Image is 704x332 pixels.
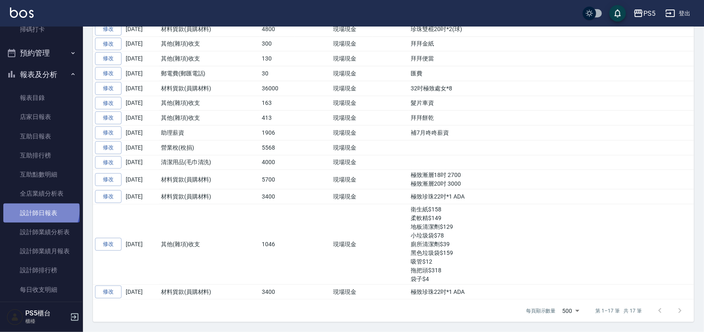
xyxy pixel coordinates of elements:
[3,107,80,126] a: 店家日報表
[3,184,80,203] a: 全店業績分析表
[331,155,373,170] td: 現場現金
[260,189,295,204] td: 3400
[331,111,373,126] td: 現場現金
[95,23,122,36] a: 修改
[409,126,694,141] td: 補7月咚咚薪資
[124,111,159,126] td: [DATE]
[124,140,159,155] td: [DATE]
[124,170,159,189] td: [DATE]
[3,299,80,318] a: 收支分類明細表
[10,7,34,18] img: Logo
[331,66,373,81] td: 現場現金
[159,155,228,170] td: 清潔用品(毛巾清洗)
[124,81,159,96] td: [DATE]
[526,307,556,315] p: 每頁顯示數量
[3,127,80,146] a: 互助日報表
[124,204,159,285] td: [DATE]
[409,96,694,111] td: 髮片車資
[260,66,295,81] td: 30
[260,285,295,300] td: 3400
[260,170,295,189] td: 5700
[3,20,80,39] a: 掃碼打卡
[159,81,228,96] td: 材料貨款(員購材料)
[260,126,295,141] td: 1906
[559,300,582,322] div: 500
[260,204,295,285] td: 1046
[260,111,295,126] td: 413
[95,238,122,251] a: 修改
[409,170,694,189] td: 極致漸層18吋 2700 極致漸層20吋 3000
[95,38,122,51] a: 修改
[3,42,80,64] button: 預約管理
[260,22,295,36] td: 4800
[409,66,694,81] td: 匯費
[159,140,228,155] td: 營業稅(稅捐)
[331,81,373,96] td: 現場現金
[3,242,80,261] a: 設計師業績月報表
[159,170,228,189] td: 材料貨款(員購材料)
[260,96,295,111] td: 163
[609,5,626,22] button: save
[124,155,159,170] td: [DATE]
[95,97,122,110] a: 修改
[95,286,122,298] a: 修改
[331,189,373,204] td: 現場現金
[3,204,80,223] a: 設計師日報表
[331,126,373,141] td: 現場現金
[331,51,373,66] td: 現場現金
[124,22,159,36] td: [DATE]
[409,189,694,204] td: 極致珍珠22吋*1 ADA
[95,173,122,186] a: 修改
[260,140,295,155] td: 5568
[159,126,228,141] td: 助理薪資
[3,223,80,242] a: 設計師業績分析表
[124,96,159,111] td: [DATE]
[331,22,373,36] td: 現場現金
[95,141,122,154] a: 修改
[596,307,642,315] p: 第 1–17 筆 共 17 筆
[159,189,228,204] td: 材料貨款(員購材料)
[159,111,228,126] td: 其他(雜項)收支
[630,5,659,22] button: PS5
[331,36,373,51] td: 現場現金
[3,146,80,165] a: 互助排行榜
[25,317,68,325] p: 櫃檯
[3,261,80,280] a: 設計師排行榜
[331,285,373,300] td: 現場現金
[124,285,159,300] td: [DATE]
[159,66,228,81] td: 郵電費(郵匯電話)
[124,51,159,66] td: [DATE]
[3,280,80,299] a: 每日收支明細
[159,22,228,36] td: 材料貨款(員購材料)
[662,6,694,21] button: 登出
[124,36,159,51] td: [DATE]
[409,111,694,126] td: 拜拜餅乾
[409,36,694,51] td: 拜拜金紙
[124,66,159,81] td: [DATE]
[95,156,122,169] a: 修改
[159,51,228,66] td: 其他(雜項)收支
[159,204,228,285] td: 其他(雜項)收支
[260,155,295,170] td: 4000
[124,189,159,204] td: [DATE]
[159,96,228,111] td: 其他(雜項)收支
[159,285,228,300] td: 材料貨款(員購材料)
[95,126,122,139] a: 修改
[95,190,122,203] a: 修改
[95,67,122,80] a: 修改
[331,140,373,155] td: 現場現金
[95,52,122,65] a: 修改
[3,64,80,85] button: 報表及分析
[3,88,80,107] a: 報表目錄
[95,111,122,124] a: 修改
[409,204,694,285] td: 衛生紙$158 柔軟精$149 地板清潔劑$129 小垃圾袋$78 廁所清潔劑$39 黑色垃圾袋$159 吸管$12 拖把頭$318 袋子$4
[159,36,228,51] td: 其他(雜項)收支
[409,51,694,66] td: 拜拜便當
[331,170,373,189] td: 現場現金
[409,22,694,36] td: 珍珠雙棍20吋*2(球)
[260,36,295,51] td: 300
[409,81,694,96] td: 32吋極致處女*8
[25,309,68,317] h5: PS5櫃台
[95,82,122,95] a: 修改
[331,96,373,111] td: 現場現金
